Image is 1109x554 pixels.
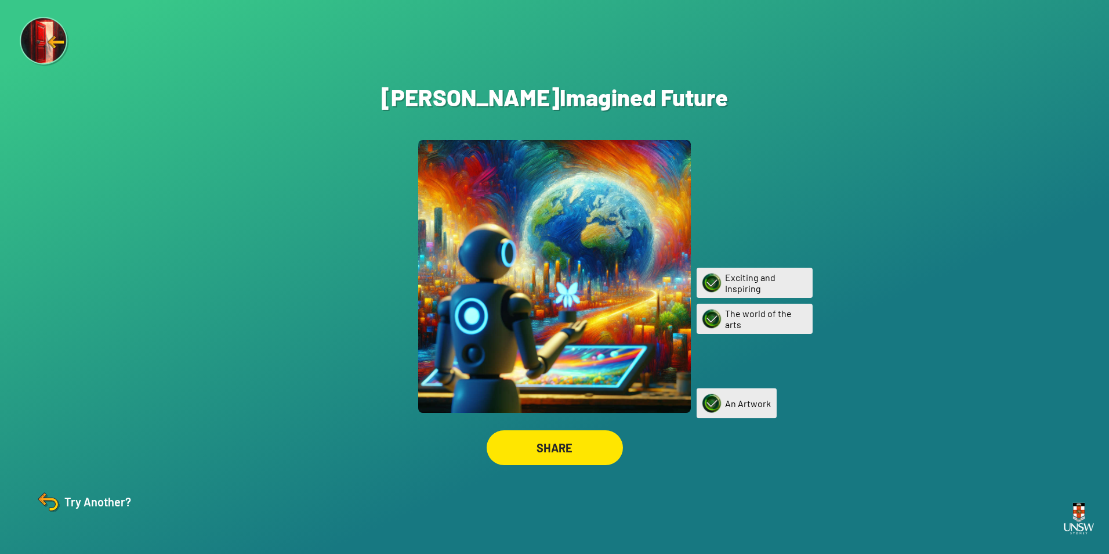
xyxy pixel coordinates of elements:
[487,430,623,465] div: SHARE
[698,269,725,296] img: Exciting and Inspiring
[20,17,70,67] img: Exit
[698,305,725,332] img: The world of the arts
[698,390,725,416] img: An Artwork
[697,388,777,418] div: An Artwork
[381,83,728,111] h1: [PERSON_NAME] Imagined Future
[697,268,813,298] div: Exciting and Inspiring
[34,488,62,516] img: Try Another?
[1059,496,1099,541] img: UNSW
[697,304,813,334] div: The world of the arts
[34,488,131,516] div: Try Another?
